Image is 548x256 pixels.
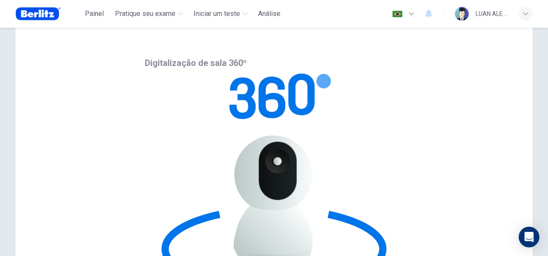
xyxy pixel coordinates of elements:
[258,9,280,19] span: Análise
[115,9,175,19] span: Pratique seu exame
[112,6,187,22] button: Pratique seu exame
[392,11,403,17] img: pt
[145,58,247,68] span: Digitalização de sala 360º
[519,227,539,247] div: Open Intercom Messenger
[455,7,469,21] img: Profile picture
[85,9,104,19] span: Painel
[476,9,508,19] div: LUAN ALEX CASBURGO DE LIMA
[193,9,240,19] span: Iniciar um teste
[255,6,284,22] button: Análise
[16,5,61,22] img: Berlitz Brasil logo
[16,5,81,22] a: Berlitz Brasil logo
[255,6,284,22] div: Você precisa de uma licença para acessar este conteúdo
[81,6,108,22] button: Painel
[190,6,251,22] button: Iniciar um teste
